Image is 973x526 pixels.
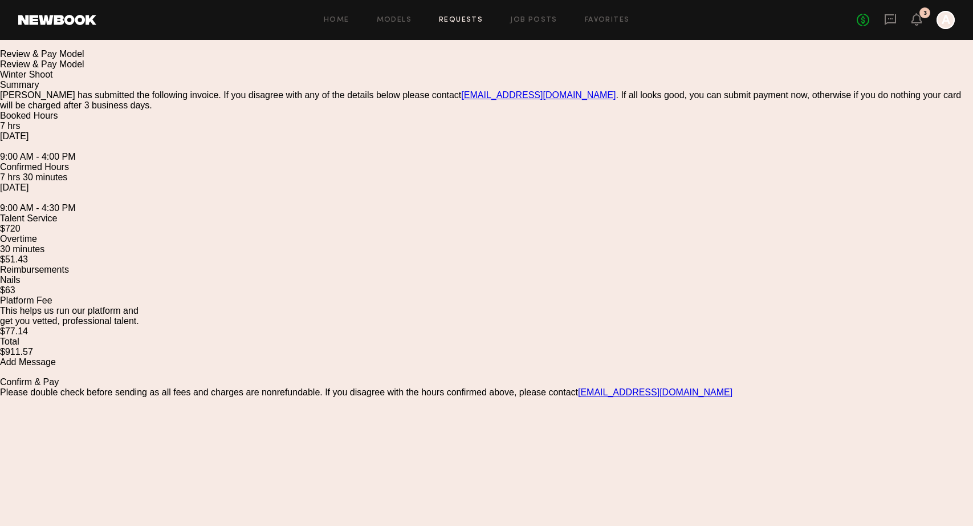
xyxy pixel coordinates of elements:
[324,17,349,24] a: Home
[510,17,557,24] a: Job Posts
[578,387,732,397] a: [EMAIL_ADDRESS][DOMAIN_NAME]
[377,17,412,24] a: Models
[461,90,616,100] a: [EMAIL_ADDRESS][DOMAIN_NAME]
[585,17,630,24] a: Favorites
[923,10,927,17] div: 3
[439,17,483,24] a: Requests
[937,11,955,29] a: A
